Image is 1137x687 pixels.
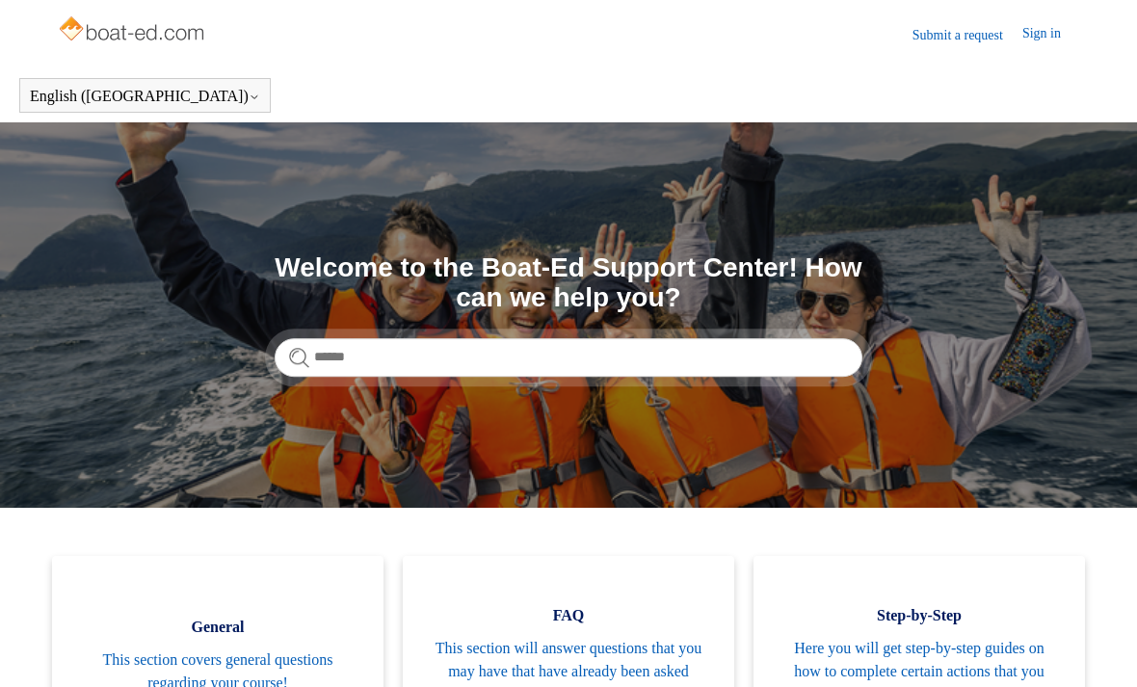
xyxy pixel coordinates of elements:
[782,604,1056,627] span: Step-by-Step
[275,253,862,313] h1: Welcome to the Boat-Ed Support Center! How can we help you?
[57,12,210,50] img: Boat-Ed Help Center home page
[81,616,355,639] span: General
[912,25,1022,45] a: Submit a request
[1022,23,1080,46] a: Sign in
[275,338,862,377] input: Search
[30,88,260,105] button: English ([GEOGRAPHIC_DATA])
[432,604,705,627] span: FAQ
